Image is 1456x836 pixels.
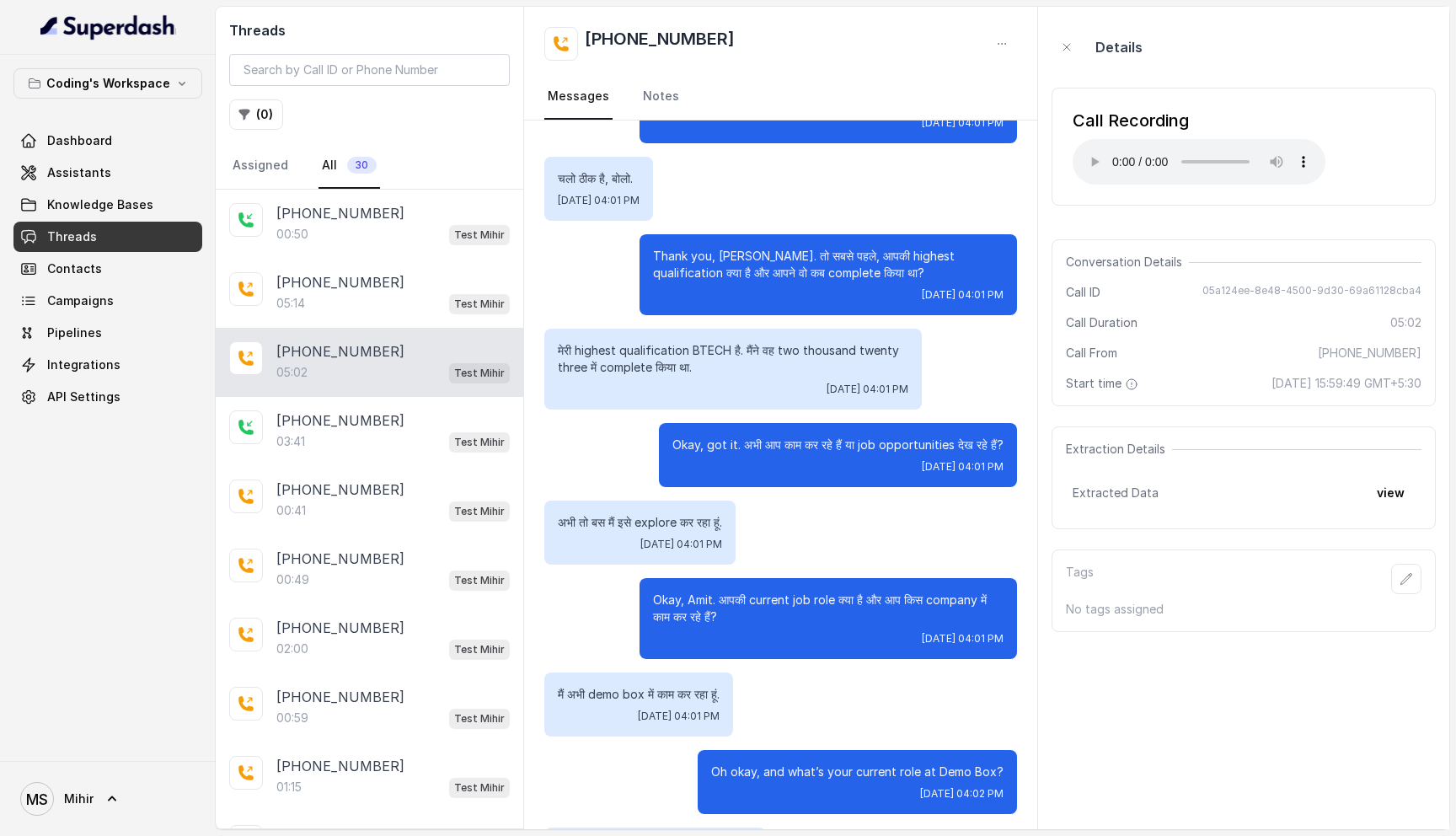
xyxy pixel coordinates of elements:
[229,143,510,189] nav: Tabs
[276,618,404,638] p: [PHONE_NUMBER]
[653,248,1004,281] p: Thank you, [PERSON_NAME]. तो सबसे पहले, आपकी highest qualification क्या है और आपने वो कब complete...
[47,324,102,341] span: Pipelines
[276,203,404,223] p: [PHONE_NUMBER]
[276,687,404,707] p: [PHONE_NUMBER]
[558,686,720,703] p: मैं अभी demo box में काम कर रहा हूं.
[229,143,292,189] a: Assigned
[276,502,306,519] p: 00:41
[276,341,404,362] p: [PHONE_NUMBER]
[47,356,120,373] span: Integrations
[640,74,682,120] a: Notes
[1202,284,1421,301] span: 05a124ee-8e48-4500-9d30-69a61128cba4
[653,592,1004,625] p: Okay, Amit. आपकी current job role क्या है और आप किस company में काम कर रहे हैं?
[47,228,97,245] span: Threads
[229,20,510,40] h2: Threads
[276,571,309,588] p: 00:49
[276,549,404,569] p: [PHONE_NUMBER]
[318,143,380,189] a: All30
[13,68,202,99] button: Coding's Workspace
[711,764,1004,780] p: Oh okay, and what’s your current role at Demo Box?
[13,775,202,823] a: Mihir
[40,13,176,40] img: light.svg
[558,342,908,376] p: मेरी highest qualification BTECH है. मैंने वह two thousand twenty three में complete किया था.
[276,710,308,726] p: 00:59
[638,710,720,723] span: [DATE] 04:01 PM
[1095,37,1143,57] p: Details
[276,364,308,381] p: 05:02
[276,272,404,292] p: [PHONE_NUMBER]
[276,756,404,776] p: [PHONE_NUMBER]
[1066,441,1172,458] span: Extraction Details
[922,460,1004,474] span: [DATE] 04:01 PM
[276,410,404,431] p: [PHONE_NUMBER]
[454,296,505,313] p: Test Mihir
[276,640,308,657] p: 02:00
[640,538,722,551] span: [DATE] 04:01 PM
[827,383,908,396] span: [DATE] 04:01 PM
[276,433,305,450] p: 03:41
[13,190,202,220] a: Knowledge Bases
[1318,345,1421,362] span: [PHONE_NUMBER]
[46,73,170,94] p: Coding's Workspace
[1066,254,1189,271] span: Conversation Details
[1066,345,1117,362] span: Call From
[454,572,505,589] p: Test Mihir
[454,434,505,451] p: Test Mihir
[13,158,202,188] a: Assistants
[1073,139,1325,185] audio: Your browser does not support the audio element.
[454,710,505,727] p: Test Mihir
[276,480,404,500] p: [PHONE_NUMBER]
[26,790,48,808] text: MS
[922,288,1004,302] span: [DATE] 04:01 PM
[13,126,202,156] a: Dashboard
[13,350,202,380] a: Integrations
[276,226,308,243] p: 00:50
[229,99,283,130] button: (0)
[1367,478,1415,508] button: view
[454,641,505,658] p: Test Mihir
[558,170,640,187] p: चलो ठीक है, बोलो.
[454,503,505,520] p: Test Mihir
[544,74,1017,120] nav: Tabs
[13,382,202,412] a: API Settings
[1066,564,1094,594] p: Tags
[47,389,120,405] span: API Settings
[276,295,305,312] p: 05:14
[920,787,1004,801] span: [DATE] 04:02 PM
[922,116,1004,130] span: [DATE] 04:01 PM
[1073,109,1325,132] div: Call Recording
[276,779,302,796] p: 01:15
[454,780,505,796] p: Test Mihir
[13,222,202,252] a: Threads
[64,790,94,807] span: Mihir
[13,286,202,316] a: Campaigns
[1066,314,1137,331] span: Call Duration
[1066,375,1142,392] span: Start time
[585,27,735,61] h2: [PHONE_NUMBER]
[454,365,505,382] p: Test Mihir
[1073,485,1159,501] span: Extracted Data
[47,196,153,213] span: Knowledge Bases
[13,254,202,284] a: Contacts
[544,74,613,120] a: Messages
[47,260,102,277] span: Contacts
[558,194,640,207] span: [DATE] 04:01 PM
[922,632,1004,646] span: [DATE] 04:01 PM
[558,514,722,531] p: अभी तो बस मैं इसे explore कर रहा हूं.
[347,157,377,174] span: 30
[47,292,114,309] span: Campaigns
[1390,314,1421,331] span: 05:02
[13,318,202,348] a: Pipelines
[229,54,510,86] input: Search by Call ID or Phone Number
[47,132,112,149] span: Dashboard
[672,437,1004,453] p: Okay, got it. अभी आप काम कर रहे हैं या job opportunities देख रहे हैं?
[47,164,111,181] span: Assistants
[1066,284,1100,301] span: Call ID
[1066,601,1421,618] p: No tags assigned
[1271,375,1421,392] span: [DATE] 15:59:49 GMT+5:30
[454,227,505,244] p: Test Mihir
